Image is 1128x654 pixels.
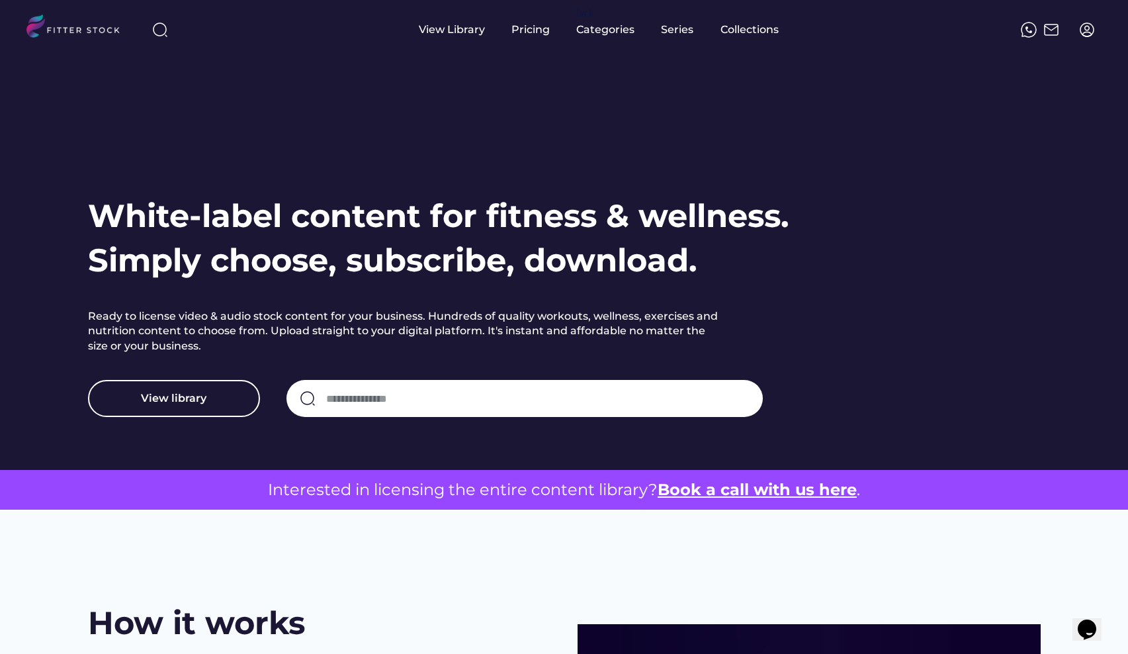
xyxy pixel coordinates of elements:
div: Categories [576,23,634,37]
div: View Library [419,23,485,37]
div: fvck [576,7,593,20]
img: LOGO.svg [26,15,131,42]
img: meteor-icons_whatsapp%20%281%29.svg [1021,22,1037,38]
img: Frame%2051.svg [1043,22,1059,38]
div: Collections [720,23,779,37]
img: search-normal.svg [300,391,316,406]
button: View library [88,380,260,417]
img: profile-circle.svg [1079,22,1095,38]
img: search-normal%203.svg [152,22,168,38]
h2: How it works [88,601,305,645]
h1: White-label content for fitness & wellness. Simply choose, subscribe, download. [88,194,789,283]
h2: Ready to license video & audio stock content for your business. Hundreds of quality workouts, wel... [88,309,723,353]
div: Pricing [511,23,550,37]
div: Series [661,23,694,37]
a: Book a call with us here [658,480,857,499]
iframe: chat widget [1072,601,1115,641]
